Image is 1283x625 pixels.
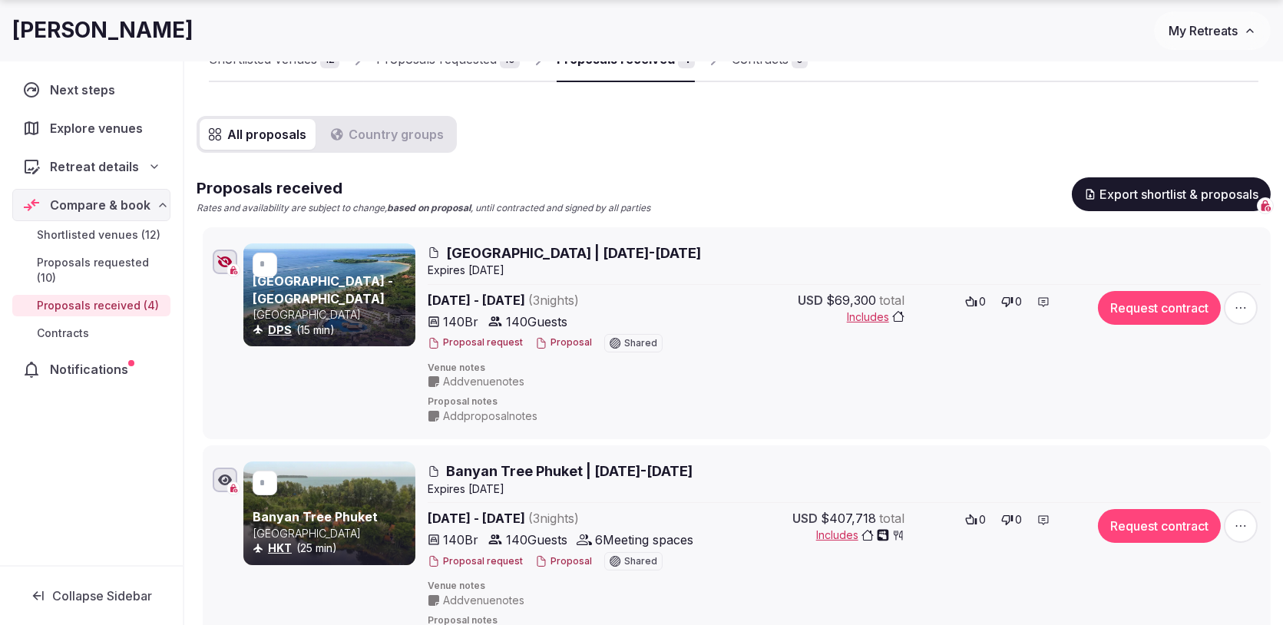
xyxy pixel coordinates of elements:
[798,291,823,309] span: USD
[961,291,990,312] button: 0
[826,291,876,309] span: $69,300
[268,541,292,554] a: HKT
[50,81,121,99] span: Next steps
[12,74,170,106] a: Next steps
[50,119,149,137] span: Explore venues
[12,295,170,316] a: Proposals received (4)
[961,509,990,531] button: 0
[50,196,150,214] span: Compare & book
[197,202,650,215] p: Rates and availability are subject to change, , until contracted and signed by all parties
[528,511,579,526] span: ( 3 night s )
[12,252,170,289] a: Proposals requested (10)
[997,509,1027,531] button: 0
[387,202,471,213] strong: based on proposal
[12,112,170,144] a: Explore venues
[792,509,818,527] span: USD
[821,509,876,527] span: $407,718
[50,360,134,379] span: Notifications
[12,15,193,45] h1: [PERSON_NAME]
[253,509,378,524] a: Banyan Tree Phuket
[12,322,170,344] a: Contracts
[879,509,904,527] span: total
[37,227,160,243] span: Shortlisted venues (12)
[428,555,523,568] button: Proposal request
[624,339,657,348] span: Shared
[52,588,152,604] span: Collapse Sidebar
[443,531,478,549] span: 140 Br
[253,526,412,541] p: [GEOGRAPHIC_DATA]
[200,119,316,150] button: All proposals
[253,541,412,556] div: (25 min)
[535,336,592,349] button: Proposal
[253,273,393,306] a: [GEOGRAPHIC_DATA] - [GEOGRAPHIC_DATA]
[595,531,693,549] span: 6 Meeting spaces
[1015,294,1022,309] span: 0
[506,312,567,331] span: 140 Guests
[1154,12,1271,50] button: My Retreats
[428,336,523,349] button: Proposal request
[12,353,170,385] a: Notifications
[1169,23,1238,38] span: My Retreats
[443,374,524,389] span: Add venue notes
[1072,177,1271,211] button: Export shortlist & proposals
[443,408,537,424] span: Add proposal notes
[12,224,170,246] a: Shortlisted venues (12)
[428,263,1261,278] div: Expire s [DATE]
[37,326,89,341] span: Contracts
[816,527,904,543] button: Includes
[50,157,139,176] span: Retreat details
[528,293,579,308] span: ( 3 night s )
[443,312,478,331] span: 140 Br
[847,309,904,325] button: Includes
[535,555,592,568] button: Proposal
[37,298,159,313] span: Proposals received (4)
[428,362,1261,375] span: Venue notes
[428,395,1261,408] span: Proposal notes
[1015,512,1022,527] span: 0
[428,509,698,527] span: [DATE] - [DATE]
[197,177,650,199] h2: Proposals received
[624,557,657,566] span: Shared
[979,512,986,527] span: 0
[979,294,986,309] span: 0
[253,322,412,338] div: (15 min)
[443,593,524,608] span: Add venue notes
[253,307,412,322] p: [GEOGRAPHIC_DATA]
[879,291,904,309] span: total
[1098,291,1221,325] button: Request contract
[428,481,1261,497] div: Expire s [DATE]
[446,461,693,481] span: Banyan Tree Phuket | [DATE]-[DATE]
[428,580,1261,593] span: Venue notes
[268,323,292,336] a: DPS
[1098,509,1221,543] button: Request contract
[997,291,1027,312] button: 0
[446,243,701,263] span: [GEOGRAPHIC_DATA] | [DATE]-[DATE]
[37,255,164,286] span: Proposals requested (10)
[428,291,698,309] span: [DATE] - [DATE]
[322,119,454,150] button: Country groups
[12,579,170,613] button: Collapse Sidebar
[506,531,567,549] span: 140 Guests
